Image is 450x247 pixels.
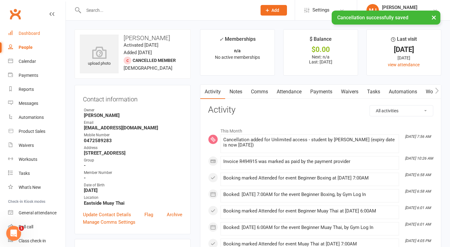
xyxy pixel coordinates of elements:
[405,156,433,161] i: [DATE] 10:26 AM
[84,170,182,176] div: Member Number
[225,85,247,99] a: Notes
[215,55,260,60] span: No active memberships
[219,36,223,42] i: ✓
[384,85,421,99] a: Automations
[223,175,396,181] div: Booking marked Attended for event Beginner Boxing at [DATE] 7:00AM
[6,226,21,241] iframe: Intercom live chat
[372,54,435,61] div: [DATE]
[405,189,431,193] i: [DATE] 6:58 AM
[19,87,34,92] div: Reports
[84,150,182,156] strong: [STREET_ADDRESS]
[388,62,420,67] a: view attendance
[8,206,66,220] a: General attendance kiosk mode
[124,65,172,71] span: [DEMOGRAPHIC_DATA]
[366,4,379,16] div: MJ
[8,40,66,54] a: People
[382,10,420,16] div: Eastside Muay Thai
[405,134,431,139] i: [DATE] 7:56 AM
[208,124,433,134] li: This Month
[312,3,330,17] span: Settings
[84,175,182,181] strong: -
[405,173,431,177] i: [DATE] 6:58 AM
[8,54,66,68] a: Calendar
[382,5,420,10] div: [PERSON_NAME]
[219,35,256,47] div: Memberships
[234,48,241,53] strong: n/a
[19,45,33,50] div: People
[223,208,396,214] div: Booking marked Attended for event Beginner Muay Thai at [DATE] 6:00AM
[19,185,41,190] div: What's New
[272,85,306,99] a: Attendance
[8,138,66,152] a: Waivers
[306,85,337,99] a: Payments
[8,124,66,138] a: Product Sales
[124,42,158,48] time: Activated [DATE]
[8,166,66,180] a: Tasks
[223,241,396,247] div: Booking marked Attended for event Muay Thai at [DATE] 7:00AM
[289,54,352,64] p: Next: n/a Last: [DATE]
[8,26,66,40] a: Dashboard
[8,96,66,110] a: Messages
[19,157,37,162] div: Workouts
[83,93,182,103] h3: Contact information
[271,8,279,13] span: Add
[84,182,182,188] div: Date of Birth
[19,143,34,148] div: Waivers
[84,188,182,193] strong: [DATE]
[19,238,46,243] div: Class check-in
[84,125,182,131] strong: [EMAIL_ADDRESS][DOMAIN_NAME]
[19,171,30,176] div: Tasks
[19,129,45,134] div: Product Sales
[19,59,36,64] div: Calendar
[84,120,182,126] div: Email
[19,210,57,215] div: General attendance
[332,11,440,25] div: Cancellation successfully saved
[8,110,66,124] a: Automations
[84,113,182,118] strong: [PERSON_NAME]
[83,218,135,226] a: Manage Comms Settings
[84,107,182,113] div: Owner
[8,68,66,82] a: Payments
[82,6,252,15] input: Search...
[208,105,433,115] h3: Activity
[84,132,182,138] div: Mobile Number
[289,46,352,53] div: $0.00
[8,152,66,166] a: Workouts
[84,195,182,201] div: Location
[84,138,182,143] strong: 0472589283
[80,35,185,41] h3: [PERSON_NAME]
[363,85,384,99] a: Tasks
[7,6,23,22] a: Clubworx
[8,220,66,234] a: Roll call
[144,211,153,218] a: Flag
[405,206,431,210] i: [DATE] 6:01 AM
[223,225,396,230] div: Booked: [DATE] 6:00AM for the event Beginner Muay Thai, by Gym Log In
[83,211,131,218] a: Update Contact Details
[124,50,152,55] time: Added [DATE]
[19,73,38,78] div: Payments
[19,101,38,106] div: Messages
[19,224,33,229] div: Roll call
[223,192,396,197] div: Booked: [DATE] 7:00AM for the event Beginner Boxing, by Gym Log In
[337,85,363,99] a: Waivers
[310,35,332,46] div: $ Balance
[84,145,182,151] div: Address
[19,226,24,231] span: 1
[167,211,182,218] a: Archive
[391,35,417,46] div: Last visit
[80,46,119,67] div: upload photo
[428,11,439,24] button: ×
[261,5,287,16] button: Add
[223,137,396,148] div: Cancellation added for Unlimited access - student by [PERSON_NAME] (expiry date is now [DATE])
[200,85,225,99] a: Activity
[372,46,435,53] div: [DATE]
[8,82,66,96] a: Reports
[405,222,431,226] i: [DATE] 6:01 AM
[223,159,396,164] div: Invoice R494915 was marked as paid by the payment provider
[247,85,272,99] a: Comms
[84,200,182,206] strong: Eastside Muay Thai
[405,239,431,243] i: [DATE] 4:05 PM
[133,58,176,63] span: Cancelled member
[19,31,40,36] div: Dashboard
[84,157,182,163] div: Group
